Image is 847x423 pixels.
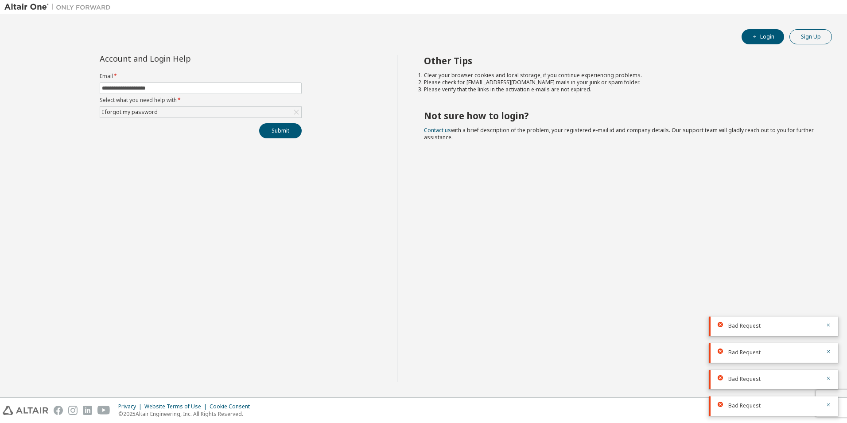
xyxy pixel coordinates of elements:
span: Bad Request [728,322,761,329]
span: Bad Request [728,349,761,356]
span: with a brief description of the problem, your registered e-mail id and company details. Our suppo... [424,126,814,141]
img: Altair One [4,3,115,12]
a: Contact us [424,126,451,134]
div: I forgot my password [100,107,301,117]
div: Privacy [118,403,144,410]
img: youtube.svg [97,406,110,415]
div: I forgot my password [101,107,159,117]
button: Login [742,29,784,44]
button: Submit [259,123,302,138]
p: © 2025 Altair Engineering, Inc. All Rights Reserved. [118,410,255,418]
div: Account and Login Help [100,55,261,62]
label: Select what you need help with [100,97,302,104]
img: altair_logo.svg [3,406,48,415]
div: Website Terms of Use [144,403,210,410]
button: Sign Up [789,29,832,44]
h2: Other Tips [424,55,816,67]
span: Bad Request [728,376,761,383]
span: Bad Request [728,402,761,409]
img: instagram.svg [68,406,78,415]
label: Email [100,73,302,80]
img: facebook.svg [54,406,63,415]
li: Please check for [EMAIL_ADDRESS][DOMAIN_NAME] mails in your junk or spam folder. [424,79,816,86]
h2: Not sure how to login? [424,110,816,121]
li: Please verify that the links in the activation e-mails are not expired. [424,86,816,93]
div: Cookie Consent [210,403,255,410]
li: Clear your browser cookies and local storage, if you continue experiencing problems. [424,72,816,79]
img: linkedin.svg [83,406,92,415]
